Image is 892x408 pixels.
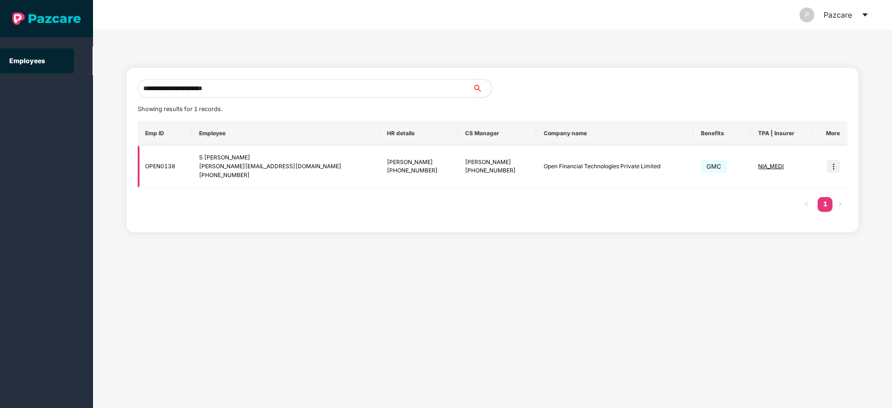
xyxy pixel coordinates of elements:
div: [PHONE_NUMBER] [387,166,451,175]
th: TPA | Insurer [751,121,812,146]
div: [PHONE_NUMBER] [199,171,372,180]
span: left [804,201,809,207]
button: right [832,197,847,212]
span: P [805,7,809,22]
span: search [473,85,492,92]
button: left [799,197,814,212]
a: 1 [818,197,832,211]
th: CS Manager [458,121,536,146]
th: More [812,121,847,146]
div: [PERSON_NAME] [387,158,451,167]
li: 1 [818,197,832,212]
th: Company name [536,121,693,146]
div: S [PERSON_NAME] [199,153,372,162]
li: Next Page [832,197,847,212]
span: Showing results for 1 records. [138,105,222,112]
th: Employee [192,121,379,146]
img: icon [827,160,840,173]
span: caret-down [861,11,869,19]
span: GMC [701,160,727,173]
button: search [473,79,492,98]
div: [PERSON_NAME][EMAIL_ADDRESS][DOMAIN_NAME] [199,162,372,171]
th: Emp ID [138,121,192,146]
div: [PHONE_NUMBER] [465,166,529,175]
td: OPEN0138 [138,146,192,188]
th: Benefits [693,121,751,146]
li: Previous Page [799,197,814,212]
a: Employees [9,57,45,65]
td: Open Financial Technologies Private Limited [536,146,693,188]
div: [PERSON_NAME] [465,158,529,167]
th: HR details [379,121,458,146]
span: NIA_MEDI [758,163,784,170]
span: right [837,201,843,207]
